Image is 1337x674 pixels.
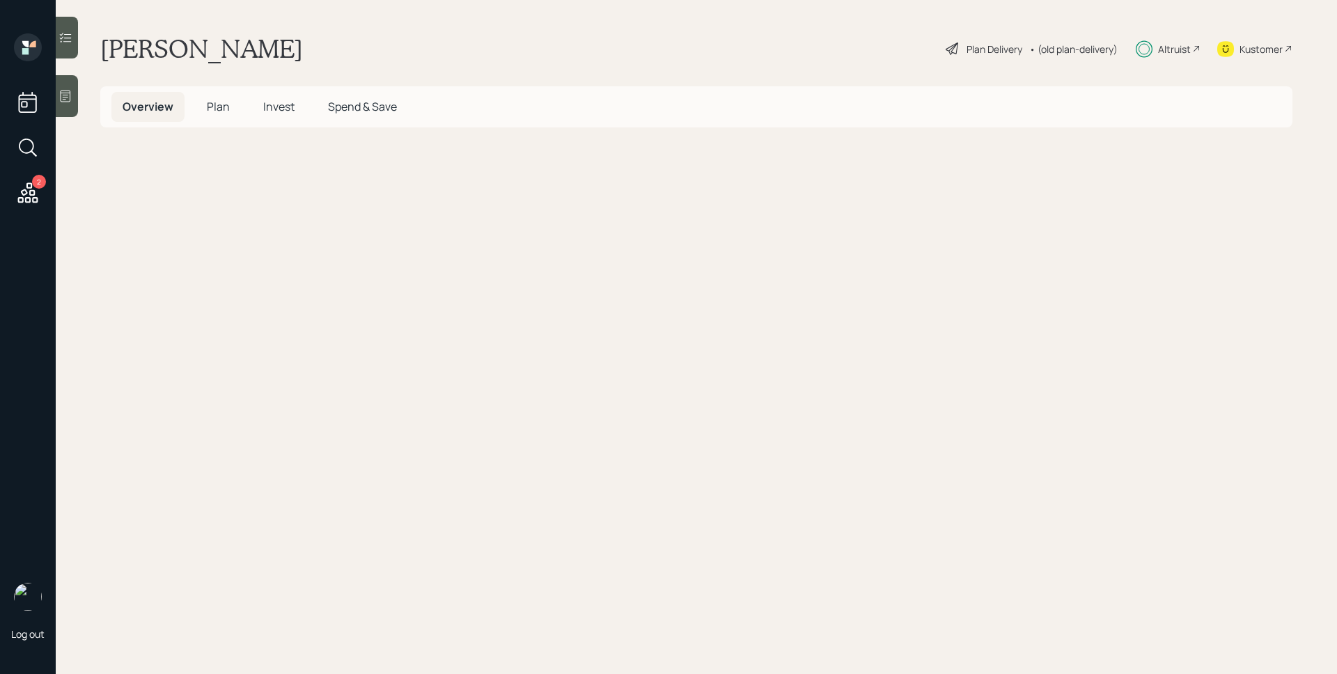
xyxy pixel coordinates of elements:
[100,33,303,64] h1: [PERSON_NAME]
[328,99,397,114] span: Spend & Save
[32,175,46,189] div: 2
[1240,42,1283,56] div: Kustomer
[263,99,295,114] span: Invest
[14,583,42,611] img: james-distasi-headshot.png
[1029,42,1118,56] div: • (old plan-delivery)
[123,99,173,114] span: Overview
[207,99,230,114] span: Plan
[967,42,1022,56] div: Plan Delivery
[1158,42,1191,56] div: Altruist
[11,627,45,641] div: Log out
